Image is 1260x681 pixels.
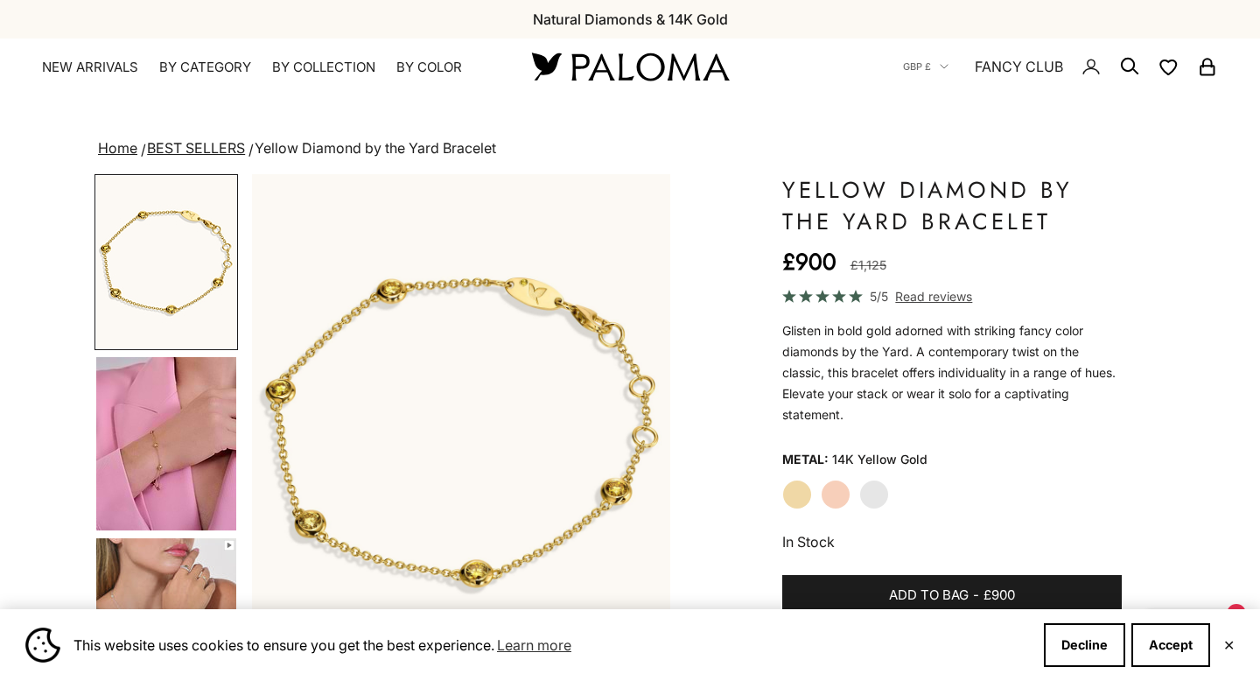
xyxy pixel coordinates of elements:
[782,446,829,473] legend: Metal:
[903,39,1218,95] nav: Secondary navigation
[25,628,60,663] img: Cookie banner
[396,59,462,76] summary: By Color
[96,357,236,530] img: #YellowGold #RoseGold #WhiteGold
[850,255,886,276] compare-at-price: £1,125
[96,176,236,348] img: #YellowGold
[272,59,375,76] summary: By Collection
[1131,623,1210,667] button: Accept
[983,585,1015,607] span: £900
[870,286,888,306] span: 5/5
[782,320,1122,425] div: Glisten in bold gold adorned with striking fancy color diamonds by the Yard. A contemporary twist...
[533,8,728,31] p: Natural Diamonds & 14K Gold
[98,139,137,157] a: Home
[255,139,496,157] span: Yellow Diamond by the Yard Bracelet
[94,355,238,532] button: Go to item 4
[42,59,138,76] a: NEW ARRIVALS
[975,55,1063,78] a: FANCY CLUB
[782,575,1122,617] button: Add to bag-£900
[782,286,1122,306] a: 5/5 Read reviews
[494,632,574,658] a: Learn more
[903,59,948,74] button: GBP £
[1223,640,1235,650] button: Close
[832,446,927,473] variant-option-value: 14K Yellow Gold
[782,530,1122,553] p: In Stock
[889,585,969,607] span: Add to bag
[159,59,251,76] summary: By Category
[42,59,490,76] nav: Primary navigation
[895,286,972,306] span: Read reviews
[94,174,238,350] button: Go to item 1
[73,632,1030,658] span: This website uses cookies to ensure you get the best experience.
[782,244,836,279] sale-price: £900
[94,137,1165,161] nav: breadcrumbs
[782,174,1122,237] h1: Yellow Diamond by the Yard Bracelet
[1044,623,1125,667] button: Decline
[147,139,245,157] a: BEST SELLERS
[903,59,931,74] span: GBP £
